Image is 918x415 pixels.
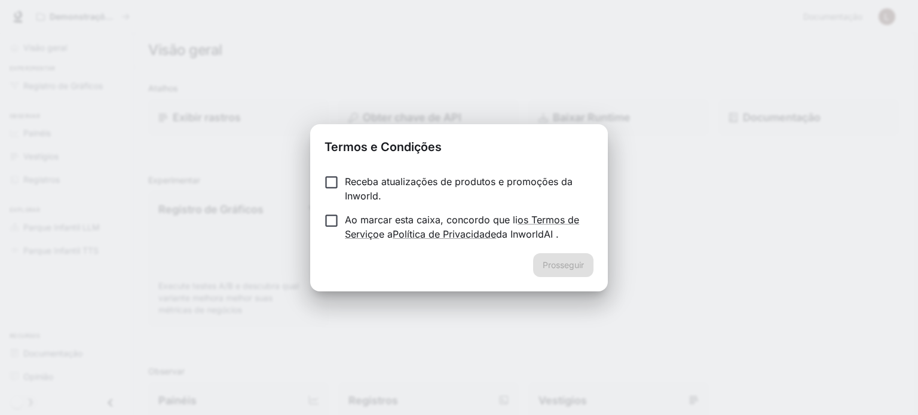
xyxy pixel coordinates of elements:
font: Receba atualizações de produtos e promoções da Inworld. [345,176,573,202]
a: os Termos de Serviço [345,214,579,240]
font: da InworldAI . [496,228,559,240]
font: Ao marcar esta caixa, concordo que li [345,214,518,226]
font: Termos e Condições [325,140,442,154]
font: e a [379,228,393,240]
a: Política de Privacidade [393,228,496,240]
